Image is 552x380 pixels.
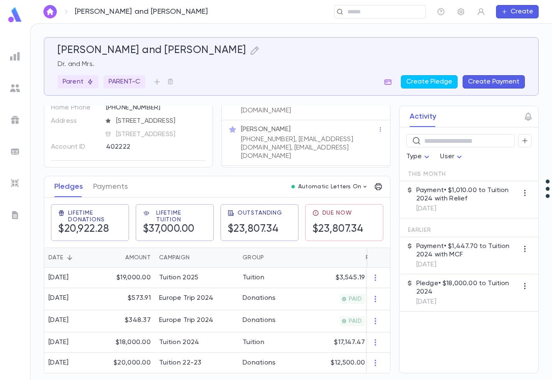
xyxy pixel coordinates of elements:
p: $12,500.00 [331,359,365,367]
button: Sort [264,251,277,264]
p: Dr. and Mrs. [58,60,525,68]
div: Group [238,248,301,268]
div: Tuition [243,274,264,282]
h5: $20,922.28 [58,223,109,236]
div: Amount [101,248,155,268]
p: PARENT-C [109,78,140,86]
img: batches_grey.339ca447c9d9533ef1741baa751efc33.svg [10,147,20,157]
p: Pledge • $18,000.00 to Tuition 2024 [416,279,518,296]
img: logo [7,7,23,23]
p: [PERSON_NAME] [241,125,291,134]
div: Date [44,248,101,268]
p: Payment • $1,447.70 to Tuition 2024 with MCF [416,242,518,259]
button: Payments [93,176,128,197]
button: Automatic Letters On [288,181,372,193]
div: $18,000.00 [101,332,155,353]
div: Type [406,149,432,165]
button: Sort [112,251,125,264]
button: Activity [410,106,436,127]
div: Tuition 2025 [159,274,198,282]
p: $17,147.47 [334,338,365,347]
p: Address [51,114,99,128]
h5: $23,807.34 [228,223,279,236]
div: PARENT-C [104,75,145,89]
span: PAID [345,318,365,324]
div: [DATE] [48,294,69,302]
button: Create [496,5,539,18]
span: Due Now [322,210,352,216]
div: Paid [366,248,378,268]
button: Pledges [54,176,83,197]
p: [PERSON_NAME] and [PERSON_NAME] [75,7,208,16]
span: PAID [345,296,365,302]
span: Outstanding [238,210,282,216]
p: Home Phone [51,101,99,114]
div: Tuition [243,338,264,347]
div: [DATE] [48,338,69,347]
div: 402222 [106,140,186,153]
button: Create Pledge [401,75,458,89]
img: campaigns_grey.99e729a5f7ee94e3726e6486bddda8f1.svg [10,115,20,125]
div: Paid [301,248,382,268]
div: $348.37 [101,310,155,332]
img: home_white.a664292cf8c1dea59945f0da9f25487c.svg [45,8,55,15]
h5: [PERSON_NAME] and [PERSON_NAME] [58,44,246,57]
span: User [440,153,454,160]
div: $573.91 [101,288,155,310]
button: Create Payment [463,75,525,89]
div: Amount [125,248,151,268]
button: Sort [63,251,76,264]
img: imports_grey.530a8a0e642e233f2baf0ef88e8c9fcb.svg [10,178,20,188]
div: User [440,149,464,165]
div: Tuition 22-23 [159,359,202,367]
div: Donations [243,316,276,324]
div: Europe Trip 2024 [159,294,213,302]
img: students_grey.60c7aba0da46da39d6d829b817ac14fc.svg [10,83,20,93]
div: [PHONE_NUMBER] [106,101,206,114]
img: letters_grey.7941b92b52307dd3b8a917253454ce1c.svg [10,210,20,220]
h5: $23,807.34 [312,223,364,236]
span: Lifetime Tuition [156,210,207,223]
p: [DATE] [416,298,518,306]
p: Payment • $1,010.00 to Tuition 2024 with Relief [416,186,518,203]
p: Account ID [51,140,99,154]
p: [DATE] [416,261,518,269]
div: Campaign [155,248,238,268]
div: [DATE] [48,274,69,282]
span: [STREET_ADDRESS] [113,117,206,125]
span: This Month [408,171,446,177]
div: Tuition 2024 [159,338,199,347]
div: [DATE] [48,359,69,367]
div: Parent [58,75,99,89]
p: [DATE] [416,205,518,213]
span: Earlier [408,227,431,233]
div: [DATE] [48,316,69,324]
button: Sort [190,251,203,264]
p: [PHONE_NUMBER], [EMAIL_ADDRESS][DOMAIN_NAME] [241,98,377,115]
p: [PHONE_NUMBER], [EMAIL_ADDRESS][DOMAIN_NAME], [EMAIL_ADDRESS][DOMAIN_NAME] [241,135,377,160]
span: Type [406,153,422,160]
div: Date [48,248,63,268]
div: Europe Trip 2024 [159,316,213,324]
span: Lifetime Donations [68,210,122,223]
p: Automatic Letters On [298,183,362,190]
button: Sort [352,251,366,264]
h5: $37,000.00 [143,223,195,236]
p: $3,545.19 [336,274,365,282]
div: Donations [243,294,276,302]
span: [STREET_ADDRESS] [113,130,206,139]
div: Campaign [159,248,190,268]
div: $19,000.00 [101,268,155,288]
div: Group [243,248,264,268]
div: $20,000.00 [101,353,155,373]
img: reports_grey.c525e4749d1bce6a11f5fe2a8de1b229.svg [10,51,20,61]
div: Donations [243,359,276,367]
p: Parent [63,78,94,86]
